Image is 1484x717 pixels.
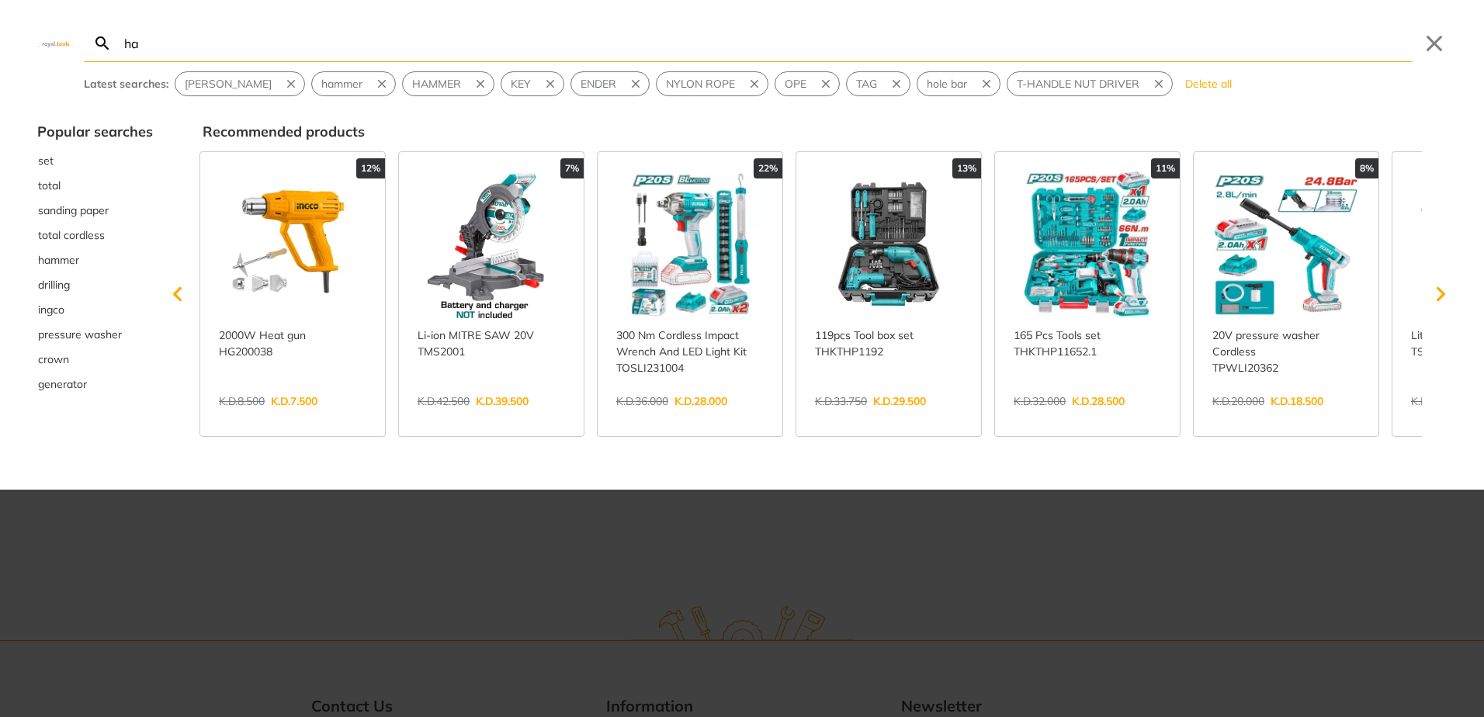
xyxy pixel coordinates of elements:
[775,71,840,96] div: Suggestion: OPE
[511,76,531,92] span: KEY
[37,223,153,248] button: Select suggestion: total cordless
[37,148,153,173] div: Suggestion: set
[917,71,1000,96] div: Suggestion: hole bar
[37,173,153,198] button: Select suggestion: total
[38,178,61,194] span: total
[37,198,153,223] button: Select suggestion: sanding paper
[162,279,193,310] svg: Scroll left
[37,173,153,198] div: Suggestion: total
[37,248,153,272] div: Suggestion: hammer
[356,158,385,178] div: 12%
[175,72,281,95] button: Select suggestion: hammer BA
[175,71,305,96] div: Suggestion: hammer BA
[816,72,839,95] button: Remove suggestion: OPE
[281,72,304,95] button: Remove suggestion: hammer BA
[37,248,153,272] button: Select suggestion: hammer
[37,272,153,297] div: Suggestion: drilling
[372,72,395,95] button: Remove suggestion: hammer
[886,72,910,95] button: Remove suggestion: TAG
[656,71,768,96] div: Suggestion: NYLON ROPE
[37,347,153,372] div: Suggestion: crown
[976,72,1000,95] button: Remove suggestion: hole bar
[203,121,1447,142] div: Recommended products
[501,71,564,96] div: Suggestion: KEY
[785,76,806,92] span: OPE
[747,77,761,91] svg: Remove suggestion: NYLON ROPE
[38,252,79,268] span: hammer
[1425,279,1456,310] svg: Scroll right
[1152,77,1166,91] svg: Remove suggestion: T-HANDLE NUT DRIVER
[754,158,782,178] div: 22%
[37,148,153,173] button: Select suggestion: set
[540,72,563,95] button: Remove suggestion: KEY
[560,158,584,178] div: 7%
[1422,31,1447,56] button: Close
[846,71,910,96] div: Suggestion: TAG
[581,76,616,92] span: ENDER
[402,71,494,96] div: Suggestion: HAMMER
[403,72,470,95] button: Select suggestion: HAMMER
[927,76,967,92] span: hole bar
[1007,72,1149,95] button: Select suggestion: T-HANDLE NUT DRIVER
[38,352,69,368] span: crown
[37,372,153,397] div: Suggestion: generator
[666,76,735,92] span: NYLON ROPE
[121,25,1413,61] input: Search…
[1179,71,1238,96] button: Delete all
[775,72,816,95] button: Select suggestion: OPE
[1355,158,1378,178] div: 8%
[37,297,153,322] button: Select suggestion: ingco
[1151,158,1180,178] div: 11%
[980,77,993,91] svg: Remove suggestion: hole bar
[37,198,153,223] div: Suggestion: sanding paper
[311,71,396,96] div: Suggestion: hammer
[952,158,981,178] div: 13%
[470,72,494,95] button: Remove suggestion: HAMMER
[819,77,833,91] svg: Remove suggestion: OPE
[1149,72,1172,95] button: Remove suggestion: T-HANDLE NUT DRIVER
[917,72,976,95] button: Select suggestion: hole bar
[744,72,768,95] button: Remove suggestion: NYLON ROPE
[37,322,153,347] button: Select suggestion: pressure washer
[93,34,112,53] svg: Search
[1007,71,1173,96] div: Suggestion: T-HANDLE NUT DRIVER
[37,272,153,297] button: Select suggestion: drilling
[38,277,70,293] span: drilling
[38,327,122,343] span: pressure washer
[37,372,153,397] button: Select suggestion: generator
[185,76,272,92] span: [PERSON_NAME]
[284,77,298,91] svg: Remove suggestion: hammer BA
[856,76,877,92] span: TAG
[37,40,75,47] img: Close
[629,77,643,91] svg: Remove suggestion: ENDER
[37,347,153,372] button: Select suggestion: crown
[38,203,109,219] span: sanding paper
[847,72,886,95] button: Select suggestion: TAG
[473,77,487,91] svg: Remove suggestion: HAMMER
[657,72,744,95] button: Select suggestion: NYLON ROPE
[37,223,153,248] div: Suggestion: total cordless
[38,153,54,169] span: set
[889,77,903,91] svg: Remove suggestion: TAG
[570,71,650,96] div: Suggestion: ENDER
[312,72,372,95] button: Select suggestion: hammer
[37,297,153,322] div: Suggestion: ingco
[1017,76,1139,92] span: T-HANDLE NUT DRIVER
[38,227,105,244] span: total cordless
[571,72,626,95] button: Select suggestion: ENDER
[321,76,362,92] span: hammer
[38,302,64,318] span: ingco
[37,121,153,142] div: Popular searches
[626,72,649,95] button: Remove suggestion: ENDER
[375,77,389,91] svg: Remove suggestion: hammer
[501,72,540,95] button: Select suggestion: KEY
[37,322,153,347] div: Suggestion: pressure washer
[543,77,557,91] svg: Remove suggestion: KEY
[412,76,461,92] span: HAMMER
[38,376,87,393] span: generator
[84,76,168,92] div: Latest searches:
